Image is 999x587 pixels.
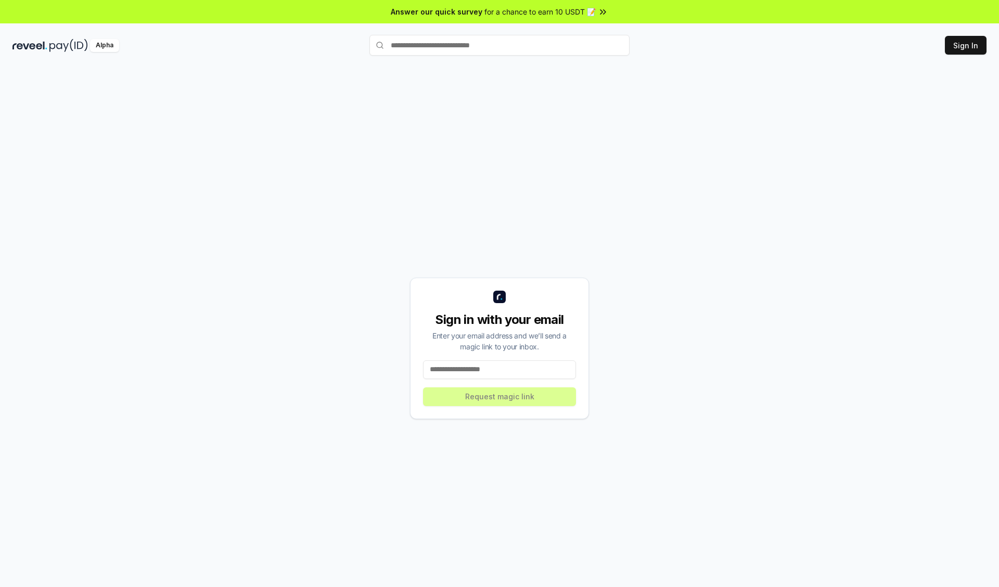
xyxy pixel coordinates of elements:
span: Answer our quick survey [391,6,482,17]
img: reveel_dark [12,39,47,52]
div: Alpha [90,39,119,52]
button: Sign In [945,36,987,55]
div: Sign in with your email [423,311,576,328]
img: logo_small [493,291,506,303]
div: Enter your email address and we’ll send a magic link to your inbox. [423,330,576,352]
span: for a chance to earn 10 USDT 📝 [484,6,596,17]
img: pay_id [49,39,88,52]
